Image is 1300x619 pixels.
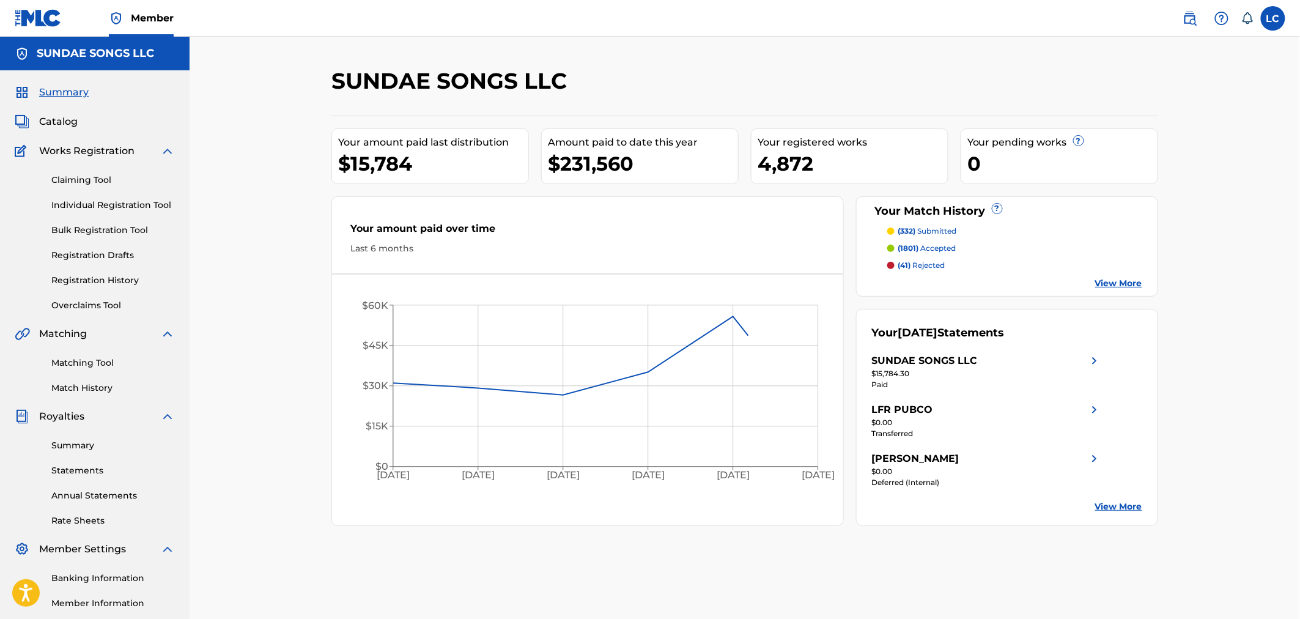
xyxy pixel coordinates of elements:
[363,380,388,392] tspan: $30K
[758,135,948,150] div: Your registered works
[872,451,959,466] div: [PERSON_NAME]
[462,469,495,481] tspan: [DATE]
[15,542,29,557] img: Member Settings
[160,327,175,341] img: expand
[872,325,1005,341] div: Your Statements
[872,354,1102,390] a: SUNDAE SONGS LLCright chevron icon$15,784.30Paid
[967,135,1158,150] div: Your pending works
[51,249,175,262] a: Registration Drafts
[548,150,738,177] div: $231,560
[109,11,124,26] img: Top Rightsholder
[51,299,175,312] a: Overclaims Tool
[872,402,1102,439] a: LFR PUBCOright chevron icon$0.00Transferred
[15,9,62,27] img: MLC Logo
[887,226,1143,237] a: (332) submitted
[51,224,175,237] a: Bulk Registration Tool
[362,300,388,311] tspan: $60K
[872,451,1102,488] a: [PERSON_NAME]right chevron icon$0.00Deferred (Internal)
[1087,451,1102,466] img: right chevron icon
[898,226,957,237] p: submitted
[1087,354,1102,368] img: right chevron icon
[15,85,89,100] a: SummarySummary
[1261,6,1285,31] div: User Menu
[898,226,916,235] span: (332)
[547,469,580,481] tspan: [DATE]
[366,421,388,432] tspan: $15K
[51,597,175,610] a: Member Information
[377,469,410,481] tspan: [DATE]
[350,242,825,255] div: Last 6 months
[15,327,30,341] img: Matching
[39,85,89,100] span: Summary
[51,439,175,452] a: Summary
[872,417,1102,428] div: $0.00
[338,150,528,177] div: $15,784
[1074,136,1084,146] span: ?
[872,379,1102,390] div: Paid
[160,542,175,557] img: expand
[375,461,388,473] tspan: $0
[1095,277,1142,290] a: View More
[15,114,29,129] img: Catalog
[39,542,126,557] span: Member Settings
[872,354,978,368] div: SUNDAE SONGS LLC
[898,243,919,253] span: (1801)
[887,260,1143,271] a: (41) rejected
[758,150,948,177] div: 4,872
[15,114,78,129] a: CatalogCatalog
[39,144,135,158] span: Works Registration
[1241,12,1254,24] div: Notifications
[872,466,1102,477] div: $0.00
[1210,6,1234,31] div: Help
[1214,11,1229,26] img: help
[51,174,175,187] a: Claiming Tool
[872,477,1102,488] div: Deferred (Internal)
[967,150,1158,177] div: 0
[160,409,175,424] img: expand
[51,464,175,477] a: Statements
[350,221,825,242] div: Your amount paid over time
[15,85,29,100] img: Summary
[51,514,175,527] a: Rate Sheets
[872,368,1102,379] div: $15,784.30
[1178,6,1202,31] a: Public Search
[717,469,750,481] tspan: [DATE]
[898,243,956,254] p: accepted
[51,357,175,369] a: Matching Tool
[1087,402,1102,417] img: right chevron icon
[51,274,175,287] a: Registration History
[37,46,154,61] h5: SUNDAE SONGS LLC
[898,260,945,271] p: rejected
[363,340,388,352] tspan: $45K
[1239,560,1300,619] iframe: Chat Widget
[15,46,29,61] img: Accounts
[160,144,175,158] img: expand
[51,489,175,502] a: Annual Statements
[39,114,78,129] span: Catalog
[802,469,835,481] tspan: [DATE]
[15,144,31,158] img: Works Registration
[632,469,665,481] tspan: [DATE]
[338,135,528,150] div: Your amount paid last distribution
[992,204,1002,213] span: ?
[15,409,29,424] img: Royalties
[898,261,911,270] span: (41)
[872,402,933,417] div: LFR PUBCO
[872,203,1143,220] div: Your Match History
[39,327,87,341] span: Matching
[51,199,175,212] a: Individual Registration Tool
[1095,500,1142,513] a: View More
[872,428,1102,439] div: Transferred
[51,382,175,395] a: Match History
[131,11,174,25] span: Member
[51,572,175,585] a: Banking Information
[1183,11,1197,26] img: search
[887,243,1143,254] a: (1801) accepted
[898,326,938,339] span: [DATE]
[548,135,738,150] div: Amount paid to date this year
[39,409,84,424] span: Royalties
[331,67,573,95] h2: SUNDAE SONGS LLC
